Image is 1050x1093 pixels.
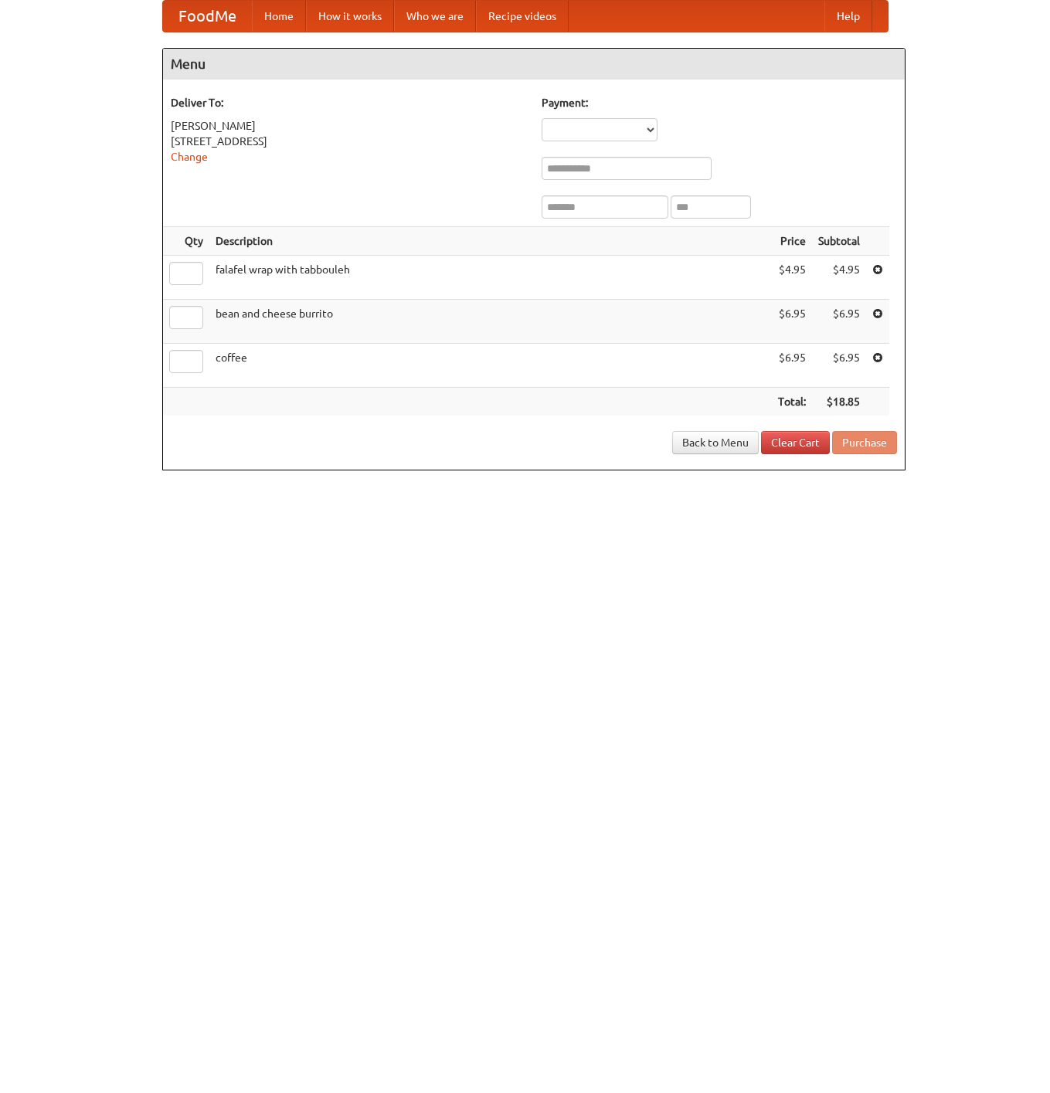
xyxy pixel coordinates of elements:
[209,227,772,256] th: Description
[824,1,872,32] a: Help
[832,431,897,454] button: Purchase
[812,227,866,256] th: Subtotal
[761,431,830,454] a: Clear Cart
[306,1,394,32] a: How it works
[171,134,526,149] div: [STREET_ADDRESS]
[772,344,812,388] td: $6.95
[812,300,866,344] td: $6.95
[772,256,812,300] td: $4.95
[163,1,252,32] a: FoodMe
[252,1,306,32] a: Home
[772,227,812,256] th: Price
[672,431,759,454] a: Back to Menu
[163,227,209,256] th: Qty
[772,300,812,344] td: $6.95
[812,256,866,300] td: $4.95
[812,388,866,416] th: $18.85
[476,1,569,32] a: Recipe videos
[171,151,208,163] a: Change
[812,344,866,388] td: $6.95
[209,344,772,388] td: coffee
[163,49,905,80] h4: Menu
[171,95,526,110] h5: Deliver To:
[209,300,772,344] td: bean and cheese burrito
[394,1,476,32] a: Who we are
[209,256,772,300] td: falafel wrap with tabbouleh
[171,118,526,134] div: [PERSON_NAME]
[772,388,812,416] th: Total:
[542,95,897,110] h5: Payment:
